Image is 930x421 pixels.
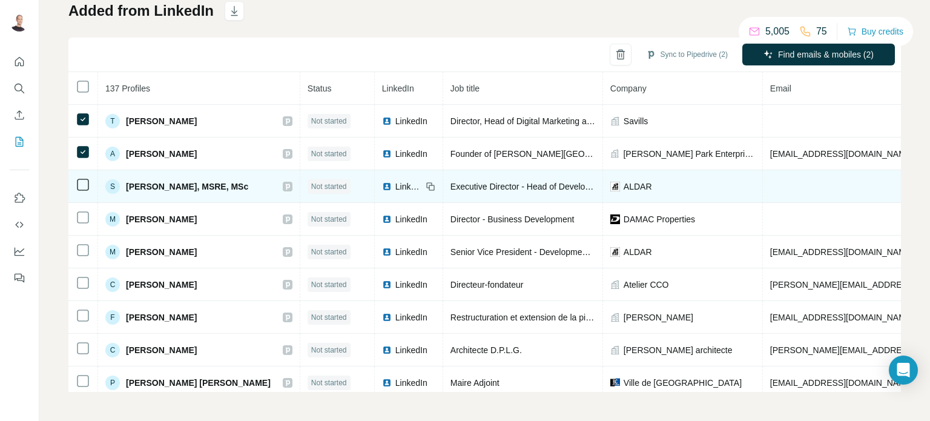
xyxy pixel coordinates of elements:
span: LinkedIn [395,344,427,356]
div: C [105,277,120,292]
span: [EMAIL_ADDRESS][DOMAIN_NAME] [770,313,914,322]
span: Not started [311,279,347,290]
button: My lists [10,131,29,153]
span: Not started [311,214,347,225]
button: Use Surfe API [10,214,29,236]
img: Avatar [10,12,29,31]
span: Status [308,84,332,93]
span: Find emails & mobiles (2) [778,48,874,61]
span: ALDAR [624,246,652,258]
span: LinkedIn [395,213,427,225]
span: [PERSON_NAME] Park Enterprises [623,148,754,160]
button: Buy credits [847,23,903,40]
span: Senior Vice President - Development Management [450,247,641,257]
button: Enrich CSV [10,104,29,126]
img: LinkedIn logo [382,214,392,224]
span: DAMAC Properties [624,213,695,225]
span: LinkedIn [395,148,427,160]
button: Quick start [10,51,29,73]
span: Director, Head of Digital Marketing and Client Engagement [450,116,670,126]
img: LinkedIn logo [382,182,392,191]
div: T [105,114,120,128]
div: M [105,245,120,259]
span: [EMAIL_ADDRESS][DOMAIN_NAME] [770,149,914,159]
span: [PERSON_NAME] [126,213,197,225]
span: [PERSON_NAME] [126,344,197,356]
span: Founder of [PERSON_NAME][GEOGRAPHIC_DATA] Events [450,149,680,159]
button: Sync to Pipedrive (2) [638,45,736,64]
span: LinkedIn [395,377,427,389]
span: Not started [311,148,347,159]
span: [PERSON_NAME] [126,115,197,127]
span: LinkedIn [395,181,422,193]
span: [PERSON_NAME] [126,246,197,258]
span: Directeur-fondateur [450,280,524,290]
button: Dashboard [10,240,29,262]
img: LinkedIn logo [382,280,392,290]
button: Search [10,78,29,99]
span: [PERSON_NAME] [126,279,197,291]
span: [PERSON_NAME] [126,311,197,323]
span: Ville de [GEOGRAPHIC_DATA] [624,377,742,389]
span: Not started [311,181,347,192]
img: LinkedIn logo [382,116,392,126]
div: C [105,343,120,357]
div: M [105,212,120,227]
span: Executive Director - Head of Development ([GEOGRAPHIC_DATA] and [GEOGRAPHIC_DATA]) [450,182,812,191]
button: Use Surfe on LinkedIn [10,187,29,209]
h1: Added from LinkedIn [68,1,214,21]
span: [PERSON_NAME] [126,148,197,160]
span: Restructuration et extension de la piscine olympique de Colombes - Architecte Phase DET [450,313,790,322]
img: company-logo [610,378,620,388]
img: company-logo [610,214,620,224]
span: Not started [311,345,347,356]
img: LinkedIn logo [382,313,392,322]
span: Not started [311,247,347,257]
button: Find emails & mobiles (2) [742,44,895,65]
img: LinkedIn logo [382,378,392,388]
span: [PERSON_NAME] [624,311,693,323]
span: [EMAIL_ADDRESS][DOMAIN_NAME] [770,378,914,388]
img: LinkedIn logo [382,149,392,159]
span: Architecte D.P.L.G. [450,345,522,355]
span: Director - Business Development [450,214,575,224]
p: 75 [816,24,827,39]
span: Not started [311,312,347,323]
img: LinkedIn logo [382,345,392,355]
span: Company [610,84,647,93]
span: LinkedIn [395,279,427,291]
img: LinkedIn logo [382,247,392,257]
span: Atelier CCO [624,279,669,291]
span: Savills [624,115,648,127]
span: Maire Adjoint [450,378,500,388]
span: [PERSON_NAME] architecte [624,344,733,356]
span: LinkedIn [395,311,427,323]
div: S [105,179,120,194]
span: LinkedIn [395,115,427,127]
span: Not started [311,116,347,127]
p: 5,005 [765,24,790,39]
div: P [105,376,120,390]
button: Feedback [10,267,29,289]
span: [PERSON_NAME], MSRE, MSc [126,181,248,193]
div: A [105,147,120,161]
div: F [105,310,120,325]
img: company-logo [610,182,620,191]
div: Open Intercom Messenger [889,356,918,385]
span: Job title [450,84,480,93]
img: company-logo [610,247,620,257]
span: ALDAR [624,181,652,193]
span: Not started [311,377,347,388]
span: [PERSON_NAME] [PERSON_NAME] [126,377,271,389]
span: LinkedIn [382,84,414,93]
span: 137 Profiles [105,84,150,93]
span: LinkedIn [395,246,427,258]
span: [EMAIL_ADDRESS][DOMAIN_NAME] [770,247,914,257]
span: Email [770,84,791,93]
